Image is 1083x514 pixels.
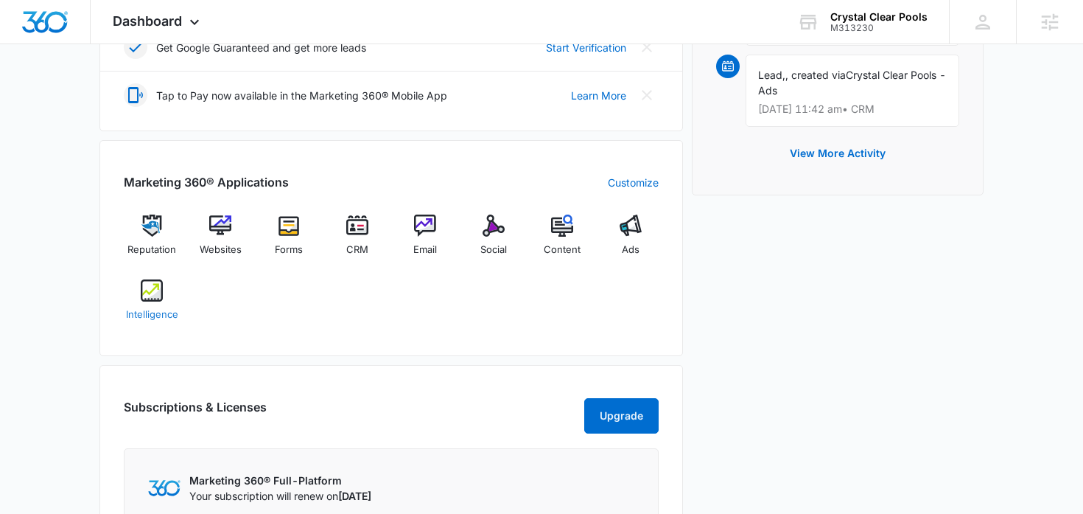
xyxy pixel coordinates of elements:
h2: Marketing 360® Applications [124,173,289,191]
span: Intelligence [126,308,178,322]
a: Learn More [571,88,626,103]
a: Start Verification [546,40,626,55]
p: Tap to Pay now available in the Marketing 360® Mobile App [156,88,447,103]
span: Forms [275,243,303,257]
button: View More Activity [775,136,900,171]
a: Social [466,215,522,268]
span: Email [413,243,437,257]
a: Customize [608,175,659,190]
a: CRM [329,215,385,268]
div: account name [830,11,928,23]
span: Dashboard [113,13,182,29]
img: Marketing 360 Logo [148,480,180,496]
span: Websites [200,243,242,257]
p: [DATE] 11:42 am • CRM [758,104,947,114]
span: [DATE] [338,490,371,502]
a: Content [534,215,591,268]
a: Reputation [124,215,180,268]
a: Websites [192,215,249,268]
span: Crystal Clear Pools - Ads [758,69,946,97]
p: Marketing 360® Full-Platform [189,473,371,488]
div: account id [830,23,928,33]
a: Forms [261,215,318,268]
button: Close [635,83,659,107]
span: , created via [785,69,846,81]
button: Close [635,35,659,59]
a: Intelligence [124,279,180,333]
span: Reputation [127,243,176,257]
h2: Subscriptions & Licenses [124,398,267,428]
span: Content [544,243,581,257]
span: Ads [622,243,639,257]
button: Upgrade [584,398,659,434]
span: CRM [346,243,368,257]
p: Your subscription will renew on [189,488,371,504]
a: Email [397,215,454,268]
span: Social [480,243,507,257]
p: Get Google Guaranteed and get more leads [156,40,366,55]
span: Lead, [758,69,785,81]
a: Ads [602,215,659,268]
